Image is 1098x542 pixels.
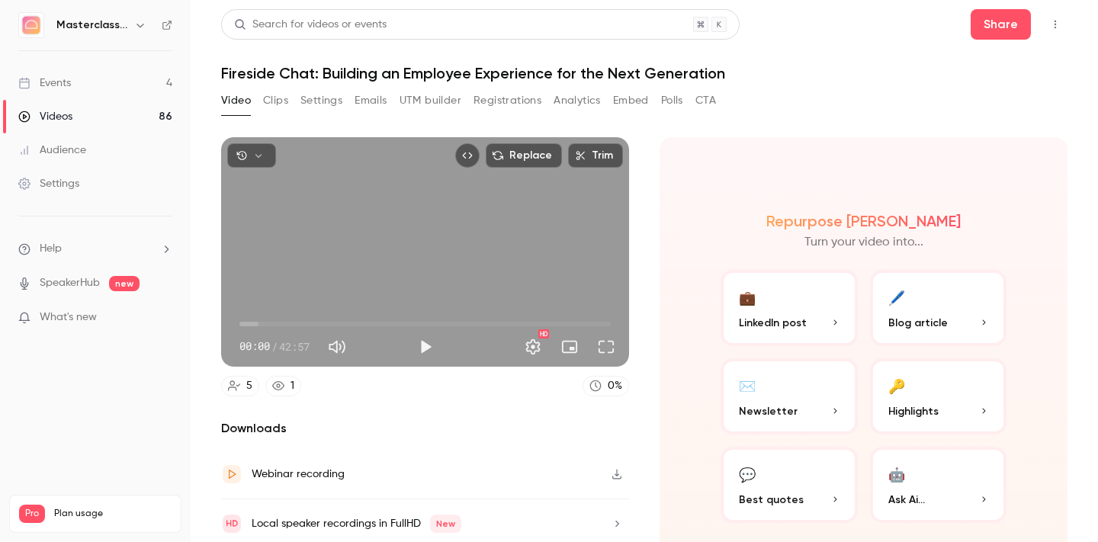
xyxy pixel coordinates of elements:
[239,338,270,354] span: 00:00
[870,270,1007,346] button: 🖊️Blog article
[739,462,756,486] div: 💬
[18,75,71,91] div: Events
[279,338,310,354] span: 42:57
[739,315,807,331] span: LinkedIn post
[455,143,480,168] button: Embed video
[1043,12,1067,37] button: Top Bar Actions
[109,276,140,291] span: new
[739,374,756,397] div: ✉️
[56,18,128,33] h6: Masterclass Channel
[54,508,172,520] span: Plan usage
[888,285,905,309] div: 🖊️
[721,270,858,346] button: 💼LinkedIn post
[613,88,649,113] button: Embed
[18,109,72,124] div: Videos
[40,275,100,291] a: SpeakerHub
[263,88,288,113] button: Clips
[322,332,352,362] button: Mute
[766,212,961,230] h2: Repurpose [PERSON_NAME]
[971,9,1031,40] button: Share
[554,332,585,362] button: Turn on miniplayer
[739,285,756,309] div: 💼
[221,64,1067,82] h1: Fireside Chat: Building an Employee Experience for the Next Generation
[271,338,278,354] span: /
[538,329,549,338] div: HD
[888,462,905,486] div: 🤖
[721,447,858,523] button: 💬Best quotes
[221,419,629,438] h2: Downloads
[410,332,441,362] button: Play
[804,233,923,252] p: Turn your video into...
[870,358,1007,435] button: 🔑Highlights
[695,88,716,113] button: CTA
[739,403,798,419] span: Newsletter
[234,17,387,33] div: Search for videos or events
[221,376,259,396] a: 5
[40,241,62,257] span: Help
[721,358,858,435] button: ✉️Newsletter
[486,143,562,168] button: Replace
[221,88,251,113] button: Video
[154,311,172,325] iframe: Noticeable Trigger
[608,378,622,394] div: 0 %
[661,88,683,113] button: Polls
[591,332,621,362] button: Full screen
[739,492,804,508] span: Best quotes
[300,88,342,113] button: Settings
[246,378,252,394] div: 5
[18,143,86,158] div: Audience
[474,88,541,113] button: Registrations
[400,88,461,113] button: UTM builder
[583,376,629,396] a: 0%
[18,241,172,257] li: help-dropdown-opener
[518,332,548,362] button: Settings
[18,176,79,191] div: Settings
[888,403,939,419] span: Highlights
[40,309,97,326] span: What's new
[252,515,461,533] div: Local speaker recordings in FullHD
[19,13,43,37] img: Masterclass Channel
[870,447,1007,523] button: 🤖Ask Ai...
[239,338,310,354] div: 00:00
[568,143,623,168] button: Trim
[554,88,601,113] button: Analytics
[888,315,948,331] span: Blog article
[888,492,925,508] span: Ask Ai...
[19,505,45,523] span: Pro
[430,515,461,533] span: New
[888,374,905,397] div: 🔑
[355,88,387,113] button: Emails
[252,465,345,483] div: Webinar recording
[265,376,301,396] a: 1
[291,378,294,394] div: 1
